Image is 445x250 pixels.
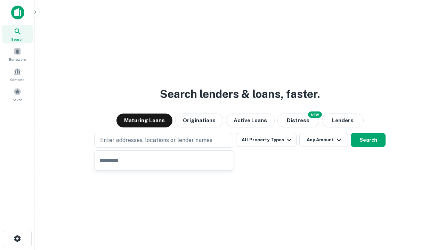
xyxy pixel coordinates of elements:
button: Active Loans [226,114,275,127]
button: All Property Types [236,133,297,147]
button: Enter addresses, locations or lender names [94,133,233,148]
a: Search [2,25,33,43]
h3: Search lenders & loans, faster. [160,86,320,102]
span: Search [11,36,24,42]
button: Maturing Loans [116,114,172,127]
span: Contacts [10,77,24,82]
button: Search [351,133,386,147]
span: Saved [13,97,23,102]
a: Borrowers [2,45,33,64]
a: Contacts [2,65,33,84]
button: Originations [175,114,223,127]
div: NEW [308,111,322,118]
img: capitalize-icon.png [11,6,24,19]
button: Any Amount [299,133,348,147]
span: Borrowers [9,57,26,62]
iframe: Chat Widget [410,194,445,228]
a: Saved [2,85,33,104]
p: Enter addresses, locations or lender names [100,136,212,144]
button: Lenders [322,114,364,127]
button: Search distressed loans with lien and other non-mortgage details. [277,114,319,127]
